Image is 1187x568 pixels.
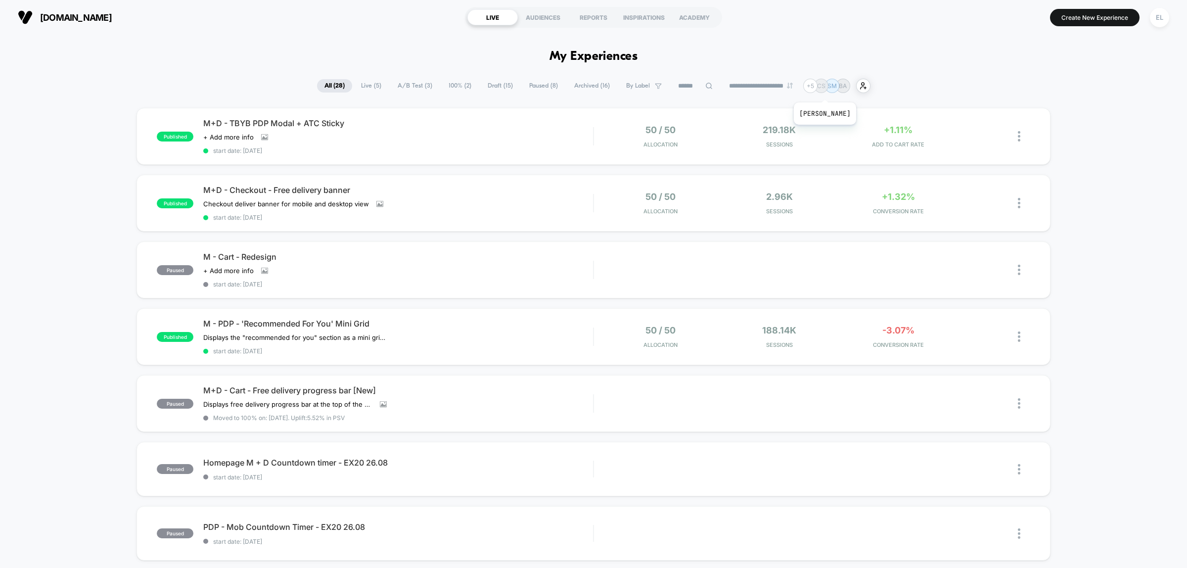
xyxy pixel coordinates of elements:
img: end [787,83,793,89]
span: start date: [DATE] [203,538,593,545]
span: start date: [DATE] [203,347,593,355]
div: REPORTS [568,9,619,25]
span: M - Cart - Redesign [203,252,593,262]
span: M - PDP - 'Recommended For You' Mini Grid [203,319,593,329]
span: paused [157,265,193,275]
span: paused [157,399,193,409]
span: published [157,332,193,342]
span: 50 / 50 [645,325,676,335]
span: 100% ( 2 ) [441,79,479,93]
p: CS [817,82,825,90]
span: start date: [DATE] [203,147,593,154]
span: start date: [DATE] [203,473,593,481]
p: SM [827,82,837,90]
span: Checkout deliver banner for mobile and desktop view [203,200,369,208]
span: 219.18k [763,125,796,135]
span: M+D - TBYB PDP Modal + ATC Sticky [203,118,593,128]
span: start date: [DATE] [203,281,593,288]
span: All ( 28 ) [317,79,352,93]
img: close [1018,265,1020,275]
img: close [1018,198,1020,208]
span: Archived ( 16 ) [567,79,617,93]
span: Paused ( 8 ) [522,79,565,93]
span: Allocation [643,341,678,348]
span: 50 / 50 [645,125,676,135]
button: [DOMAIN_NAME] [15,9,115,25]
span: Draft ( 15 ) [480,79,520,93]
span: +1.32% [882,191,915,202]
div: INSPIRATIONS [619,9,669,25]
span: Moved to 100% on: [DATE] . Uplift: 5.52% in PSV [213,414,345,422]
span: + Add more info [203,133,254,141]
span: Allocation [643,141,678,148]
span: Live ( 5 ) [354,79,389,93]
div: ACADEMY [669,9,720,25]
span: Sessions [723,208,836,215]
span: Sessions [723,341,836,348]
span: By Label [626,82,650,90]
span: 188.14k [762,325,796,335]
span: paused [157,528,193,538]
span: Sessions [723,141,836,148]
span: Allocation [643,208,678,215]
span: M+D - Cart - Free delivery progress bar [New] [203,385,593,395]
span: published [157,198,193,208]
div: EL [1150,8,1169,27]
img: close [1018,131,1020,142]
span: -3.07% [882,325,914,335]
h1: My Experiences [549,49,638,64]
span: published [157,132,193,142]
div: AUDIENCES [518,9,568,25]
span: +1.11% [884,125,913,135]
span: CONVERSION RATE [841,341,955,348]
img: close [1018,398,1020,409]
span: PDP - Mob Countdown Timer - EX20 26.08 [203,522,593,532]
span: ADD TO CART RATE [841,141,955,148]
span: M+D - Checkout - Free delivery banner [203,185,593,195]
span: [DOMAIN_NAME] [40,12,112,23]
span: paused [157,464,193,474]
button: Create New Experience [1050,9,1140,26]
div: LIVE [467,9,518,25]
span: Displays free delivery progress bar at the top of the cart and hides the message "Free delivery o... [203,400,372,408]
img: close [1018,331,1020,342]
p: BA [839,82,847,90]
button: EL [1147,7,1172,28]
span: Homepage M + D Countdown timer - EX20 26.08 [203,458,593,468]
span: Displays the "recommended for you" section as a mini grid layout. [203,333,387,341]
span: A/B Test ( 3 ) [390,79,440,93]
div: + 5 [803,79,818,93]
span: 2.96k [766,191,793,202]
span: start date: [DATE] [203,214,593,221]
span: + Add more info [203,267,254,275]
img: close [1018,528,1020,539]
img: Visually logo [18,10,33,25]
span: 50 / 50 [645,191,676,202]
span: CONVERSION RATE [841,208,955,215]
img: close [1018,464,1020,474]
